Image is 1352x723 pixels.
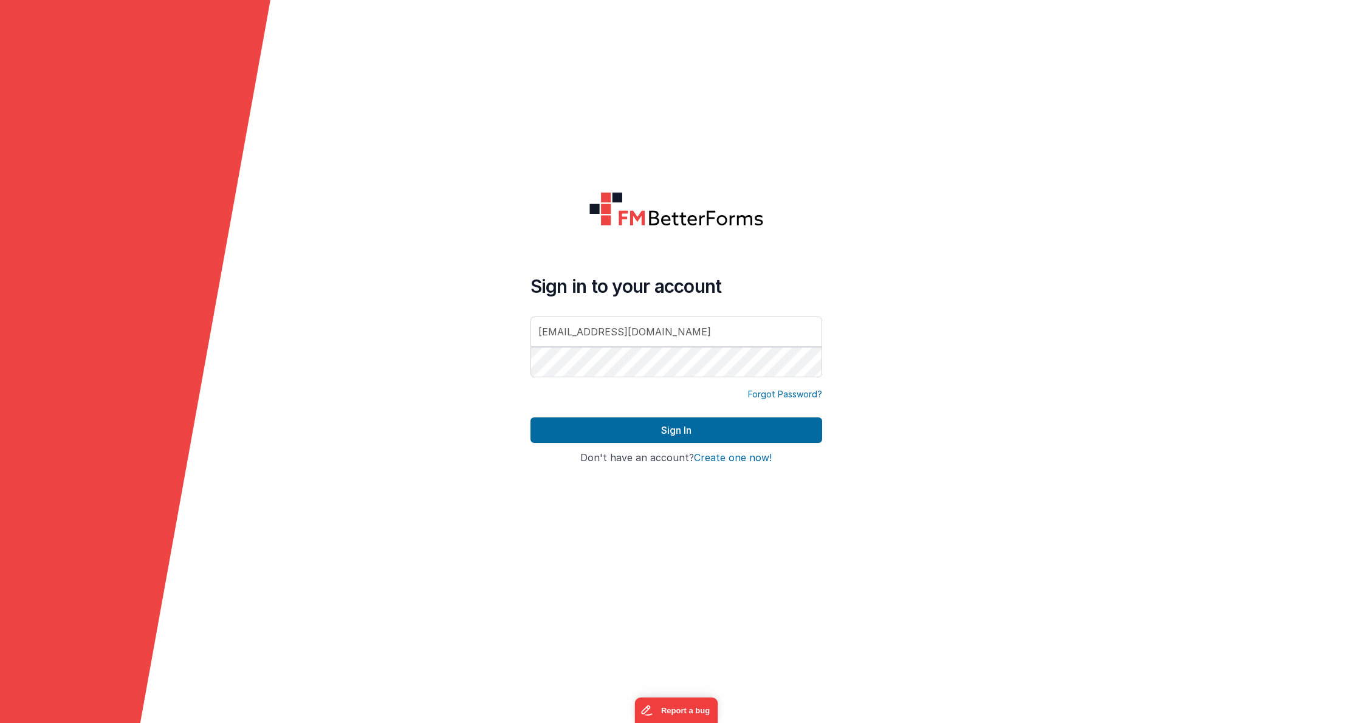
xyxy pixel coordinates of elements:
[530,317,822,347] input: Email Address
[530,453,822,464] h4: Don't have an account?
[634,697,718,723] iframe: Marker.io feedback button
[748,388,822,400] a: Forgot Password?
[530,417,822,443] button: Sign In
[530,275,822,297] h4: Sign in to your account
[694,453,772,464] button: Create one now!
